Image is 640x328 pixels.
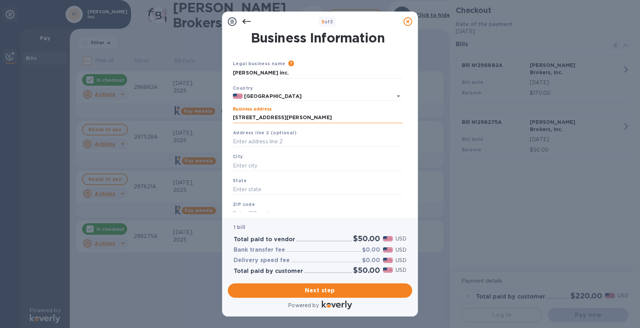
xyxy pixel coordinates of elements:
[233,160,403,171] input: Enter city
[383,268,393,273] img: USD
[233,112,403,123] input: Enter address
[383,236,393,241] img: USD
[353,266,380,275] h2: $50.00
[233,68,403,78] input: Enter legal business name
[233,94,243,99] img: US
[233,154,243,159] b: City
[396,257,406,264] p: USD
[288,302,319,309] p: Powered by
[383,247,393,252] img: USD
[233,178,247,183] b: State
[396,246,406,254] p: USD
[353,234,380,243] h2: $50.00
[228,283,412,298] button: Next step
[321,19,333,24] b: of 3
[322,301,352,309] img: Logo
[234,236,295,243] h3: Total paid to vendor
[393,91,404,101] button: Open
[234,257,290,264] h3: Delivery speed fee
[233,202,255,207] b: ZIP code
[233,61,285,66] b: Legal business name
[233,85,253,91] b: Country
[233,130,297,135] b: Address line 2 (optional)
[233,208,403,219] input: Enter ZIP code
[231,30,404,45] h1: Business Information
[234,268,303,275] h3: Total paid by customer
[233,107,271,112] label: Business address
[321,19,324,24] span: 3
[383,258,393,263] img: USD
[234,286,406,295] span: Next step
[233,184,403,195] input: Enter state
[396,266,406,274] p: USD
[233,136,403,147] input: Enter address line 2
[362,257,380,264] h3: $0.00
[234,247,285,253] h3: Bank transfer fee
[243,92,383,101] input: Select country
[362,247,380,253] h3: $0.00
[234,224,245,230] b: 1 bill
[396,235,406,243] p: USD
